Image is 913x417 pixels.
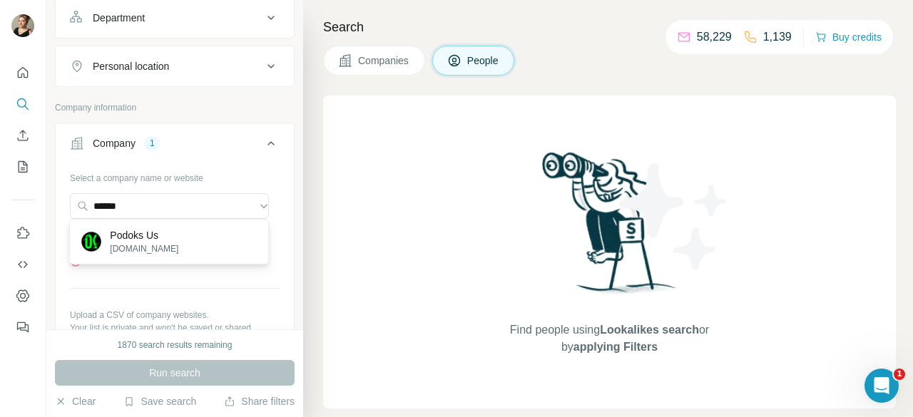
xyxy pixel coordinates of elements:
img: Surfe Illustration - Woman searching with binoculars [536,148,684,307]
button: Department [56,1,294,35]
h4: Search [323,17,896,37]
button: Feedback [11,314,34,340]
span: Companies [358,53,410,68]
button: Use Surfe API [11,252,34,277]
img: Avatar [11,14,34,37]
button: Share filters [224,394,295,408]
div: Department [93,11,145,25]
img: Surfe Illustration - Stars [610,153,738,281]
div: 1 [144,137,160,150]
button: Use Surfe on LinkedIn [11,220,34,246]
p: Upload a CSV of company websites. [70,309,280,321]
div: Company [93,136,136,150]
button: My lists [11,154,34,180]
p: [DOMAIN_NAME] [110,242,178,255]
iframe: Intercom live chat [864,369,899,403]
p: Your list is private and won't be saved or shared. [70,321,280,334]
img: Podoks Us [81,232,101,252]
button: Enrich CSV [11,123,34,148]
button: Dashboard [11,283,34,309]
button: Clear [55,394,96,408]
button: Company1 [56,126,294,166]
button: Personal location [56,49,294,83]
div: Personal location [93,59,169,73]
button: Save search [123,394,196,408]
p: Company information [55,101,295,114]
button: Search [11,91,34,117]
span: 1 [894,369,905,380]
span: People [467,53,500,68]
button: Buy credits [815,27,882,47]
p: 58,229 [697,29,732,46]
p: Podoks Us [110,228,178,242]
button: Quick start [11,60,34,86]
span: Lookalikes search [600,324,699,336]
p: 1,139 [763,29,792,46]
span: Find people using or by [495,321,723,356]
div: 1870 search results remaining [118,339,233,351]
span: applying Filters [573,341,658,353]
div: Select a company name or website [70,166,280,185]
